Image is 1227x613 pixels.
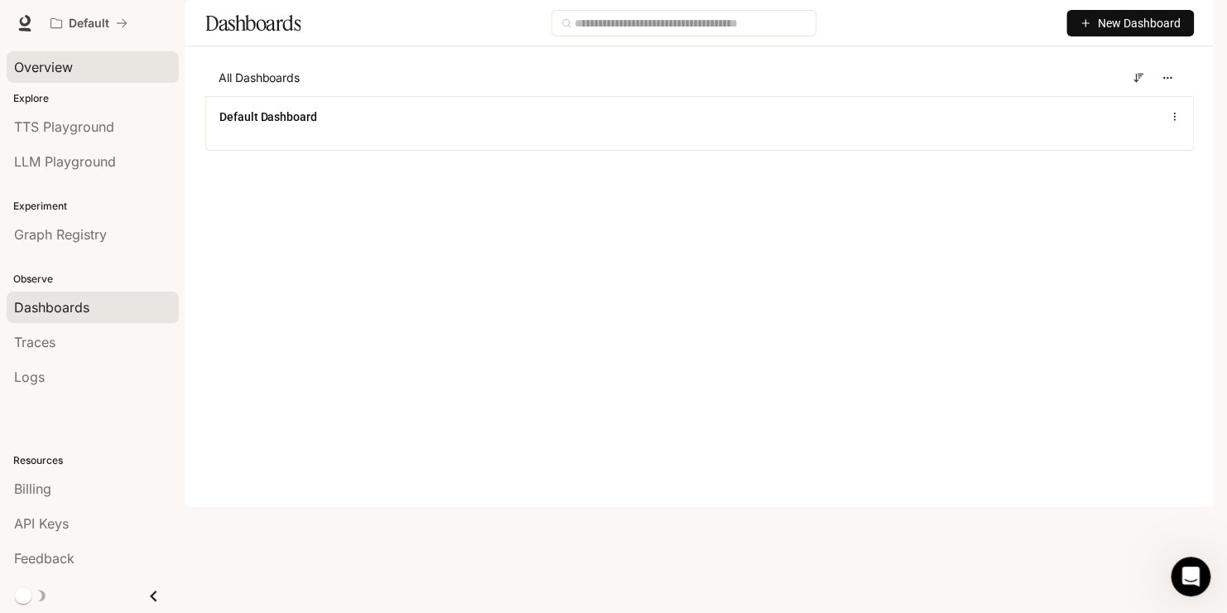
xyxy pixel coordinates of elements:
button: All workspaces [43,7,135,40]
span: All Dashboards [219,70,300,86]
a: Default Dashboard [219,109,317,125]
p: Default [69,17,109,31]
h1: Dashboards [205,7,301,40]
button: New Dashboard [1066,10,1194,36]
iframe: Intercom live chat [1171,557,1210,596]
span: New Dashboard [1098,14,1181,32]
